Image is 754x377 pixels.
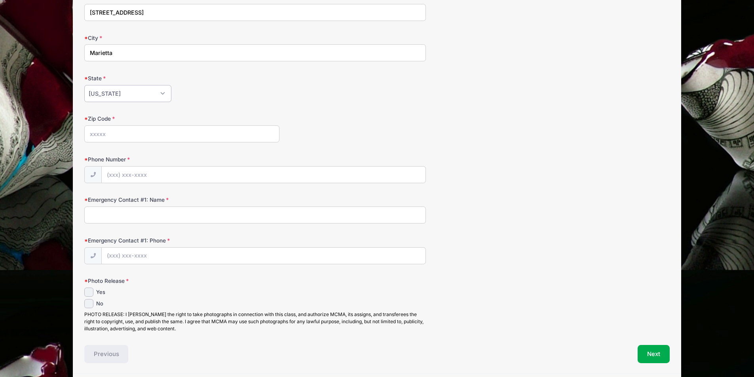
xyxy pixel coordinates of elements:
[101,247,426,264] input: (xxx) xxx-xxxx
[84,155,279,163] label: Phone Number
[96,288,105,296] label: Yes
[101,166,426,183] input: (xxx) xxx-xxxx
[84,277,279,285] label: Photo Release
[96,300,103,308] label: No
[638,345,670,363] button: Next
[84,34,279,42] label: City
[84,115,279,123] label: Zip Code
[84,74,279,82] label: State
[84,311,426,332] div: PHOTO RELEASE: I [PERSON_NAME] the right to take photographs in connection with this class, and a...
[84,125,279,142] input: xxxxx
[84,196,279,204] label: Emergency Contact #1: Name
[84,237,279,244] label: Emergency Contact #1: Phone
